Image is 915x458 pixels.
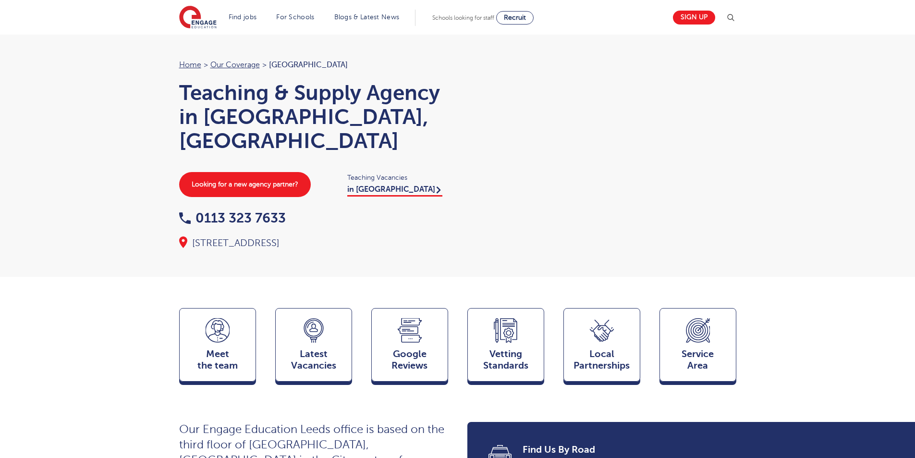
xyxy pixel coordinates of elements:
[179,61,201,69] a: Home
[569,348,635,371] span: Local Partnerships
[334,13,400,21] a: Blogs & Latest News
[184,348,251,371] span: Meet the team
[269,61,348,69] span: [GEOGRAPHIC_DATA]
[179,308,256,386] a: Meetthe team
[523,443,723,457] span: Find Us By Road
[432,14,494,21] span: Schools looking for staff
[347,172,448,183] span: Teaching Vacancies
[179,81,448,153] h1: Teaching & Supply Agency in [GEOGRAPHIC_DATA], [GEOGRAPHIC_DATA]
[229,13,257,21] a: Find jobs
[673,11,715,25] a: Sign up
[665,348,731,371] span: Service Area
[347,185,442,197] a: in [GEOGRAPHIC_DATA]
[179,236,448,250] div: [STREET_ADDRESS]
[179,59,448,71] nav: breadcrumb
[563,308,640,386] a: Local Partnerships
[281,348,347,371] span: Latest Vacancies
[496,11,534,25] a: Recruit
[371,308,448,386] a: GoogleReviews
[275,308,352,386] a: LatestVacancies
[276,13,314,21] a: For Schools
[377,348,443,371] span: Google Reviews
[204,61,208,69] span: >
[467,308,544,386] a: VettingStandards
[262,61,267,69] span: >
[659,308,736,386] a: ServiceArea
[179,210,286,225] a: 0113 323 7633
[179,172,311,197] a: Looking for a new agency partner?
[473,348,539,371] span: Vetting Standards
[179,6,217,30] img: Engage Education
[210,61,260,69] a: Our coverage
[504,14,526,21] span: Recruit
